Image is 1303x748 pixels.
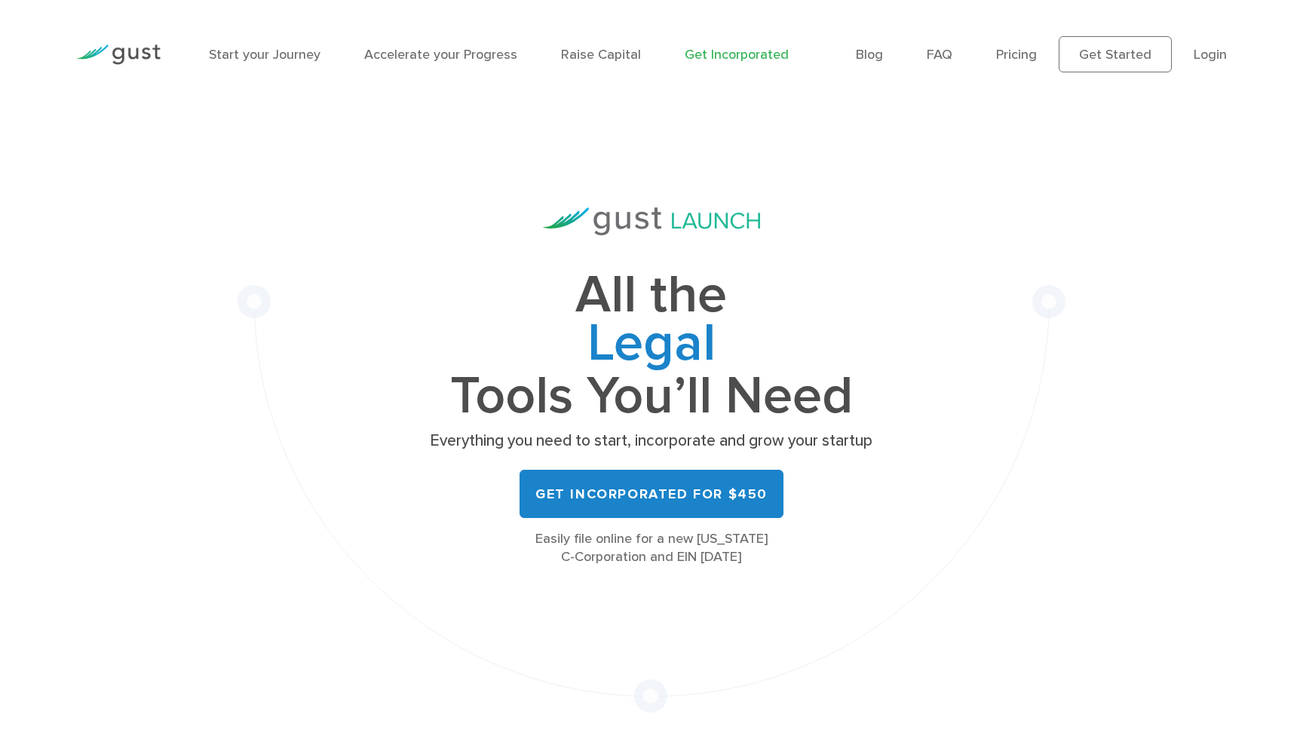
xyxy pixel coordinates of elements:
img: Gust Logo [76,44,161,65]
p: Everything you need to start, incorporate and grow your startup [425,431,878,452]
a: Pricing [996,47,1037,63]
a: Accelerate your Progress [364,47,517,63]
a: Login [1194,47,1227,63]
a: FAQ [927,47,952,63]
a: Start your Journey [209,47,320,63]
div: Easily file online for a new [US_STATE] C-Corporation and EIN [DATE] [425,530,878,566]
a: Get Started [1059,36,1172,72]
img: Gust Launch Logo [543,207,760,235]
a: Get Incorporated [685,47,789,63]
a: Get Incorporated for $450 [520,470,783,518]
h1: All the Tools You’ll Need [425,271,878,420]
a: Raise Capital [561,47,641,63]
span: Legal [425,320,878,372]
a: Blog [856,47,883,63]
